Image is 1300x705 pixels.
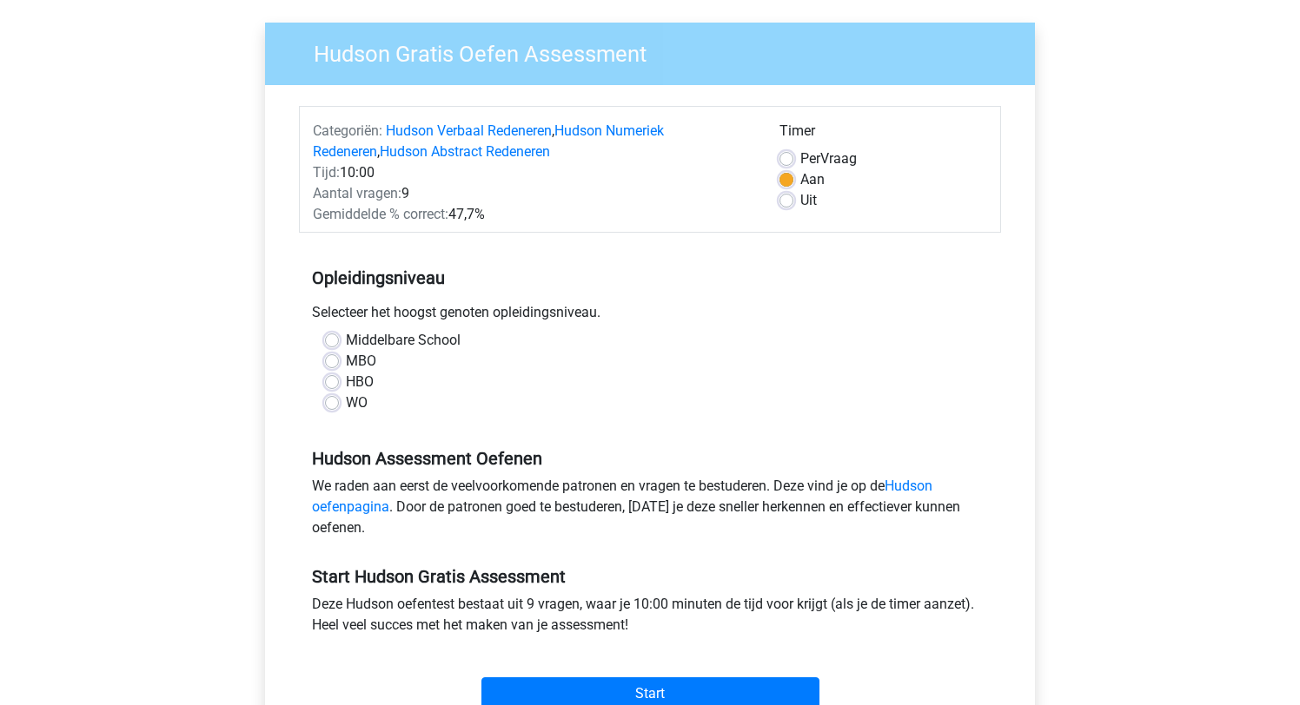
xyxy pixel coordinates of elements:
[312,448,988,469] h5: Hudson Assessment Oefenen
[380,143,550,160] a: Hudson Abstract Redeneren
[312,260,988,295] h5: Opleidingsniveau
[299,594,1001,642] div: Deze Hudson oefentest bestaat uit 9 vragen, waar je 10:00 minuten de tijd voor krijgt (als je de ...
[800,169,825,190] label: Aan
[313,206,448,222] span: Gemiddelde % correct:
[800,148,857,169] label: Vraag
[313,185,401,201] span: Aantal vragen:
[313,164,340,181] span: Tijd:
[293,34,1022,68] h3: Hudson Gratis Oefen Assessment
[386,122,552,139] a: Hudson Verbaal Redeneren
[299,476,1001,545] div: We raden aan eerst de veelvoorkomende patronen en vragen te bestuderen. Deze vind je op de . Door...
[346,392,368,413] label: WO
[346,372,374,392] label: HBO
[313,122,382,139] span: Categoriën:
[300,204,766,225] div: 47,7%
[346,330,461,351] label: Middelbare School
[779,121,987,148] div: Timer
[299,302,1001,330] div: Selecteer het hoogst genoten opleidingsniveau.
[300,183,766,204] div: 9
[300,121,766,162] div: , ,
[300,162,766,183] div: 10:00
[800,190,817,211] label: Uit
[800,150,820,167] span: Per
[312,566,988,587] h5: Start Hudson Gratis Assessment
[346,351,376,372] label: MBO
